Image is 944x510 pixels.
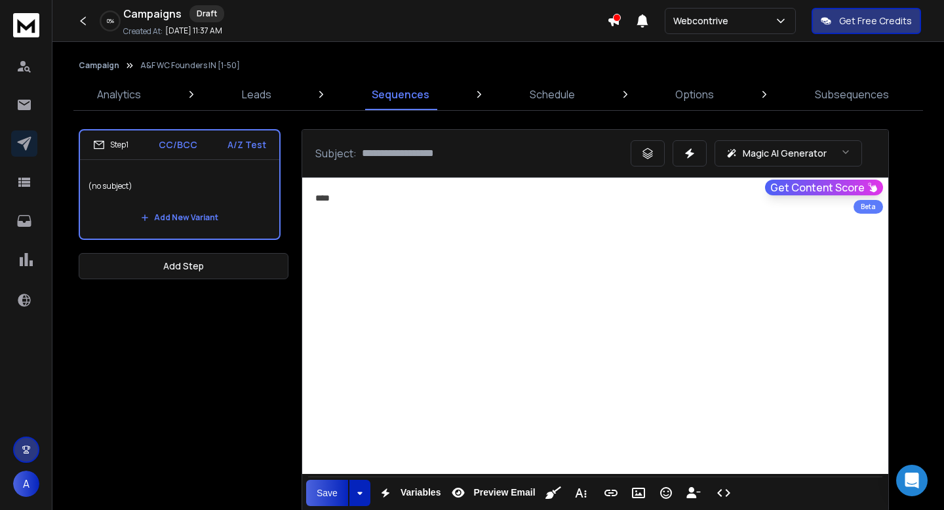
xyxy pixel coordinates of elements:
[807,79,897,110] a: Subsequences
[471,487,538,498] span: Preview Email
[13,471,39,497] button: A
[896,465,928,496] div: Open Intercom Messenger
[715,140,862,167] button: Magic AI Generator
[13,13,39,37] img: logo
[398,487,444,498] span: Variables
[839,14,912,28] p: Get Free Credits
[711,480,736,506] button: Code View
[123,26,163,37] p: Created At:
[812,8,921,34] button: Get Free Credits
[815,87,889,102] p: Subsequences
[568,480,593,506] button: More Text
[530,87,575,102] p: Schedule
[234,79,279,110] a: Leads
[107,17,114,25] p: 0 %
[364,79,437,110] a: Sequences
[681,480,706,506] button: Insert Unsubscribe Link
[165,26,222,36] p: [DATE] 11:37 AM
[79,253,288,279] button: Add Step
[123,6,182,22] h1: Campaigns
[88,168,271,205] p: (no subject)
[667,79,722,110] a: Options
[373,480,444,506] button: Variables
[227,138,266,151] p: A/Z Test
[522,79,583,110] a: Schedule
[626,480,651,506] button: Insert Image (⌘P)
[140,60,240,71] p: A&F WC Founders IN [1-50]
[89,79,149,110] a: Analytics
[93,139,128,151] div: Step 1
[79,60,119,71] button: Campaign
[159,138,197,151] p: CC/BCC
[673,14,734,28] p: Webcontrive
[854,200,883,214] div: Beta
[654,480,678,506] button: Emoticons
[97,87,141,102] p: Analytics
[189,5,224,22] div: Draft
[599,480,623,506] button: Insert Link (⌘K)
[765,180,883,195] button: Get Content Score
[446,480,538,506] button: Preview Email
[675,87,714,102] p: Options
[130,205,229,231] button: Add New Variant
[242,87,271,102] p: Leads
[306,480,348,506] button: Save
[372,87,429,102] p: Sequences
[541,480,566,506] button: Clean HTML
[315,146,357,161] p: Subject:
[743,147,827,160] p: Magic AI Generator
[79,129,281,240] li: Step1CC/BCCA/Z Test(no subject)Add New Variant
